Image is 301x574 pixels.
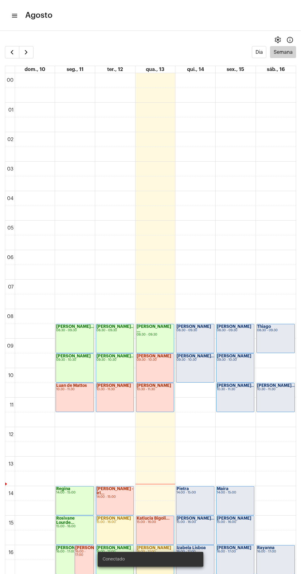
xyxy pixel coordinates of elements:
[96,383,131,387] strong: [PERSON_NAME]
[96,329,133,332] div: 08:30 - 09:30
[217,546,251,550] strong: [PERSON_NAME]
[75,550,93,557] div: 16:00 - 17:00
[6,225,15,231] div: 05
[217,521,254,524] div: 15:00 - 16:00
[9,402,15,408] div: 11
[96,487,133,495] strong: [PERSON_NAME] - Irl...
[137,383,171,387] strong: [PERSON_NAME]
[96,521,133,524] div: 15:00 - 16:00
[177,516,215,520] strong: [PERSON_NAME]...
[96,495,133,499] div: 14:00 - 15:00
[8,432,15,437] div: 12
[137,324,171,333] strong: [PERSON_NAME] ...
[56,516,75,525] strong: Rosivane Lourde...
[186,66,205,73] a: 14 de agosto de 2025
[56,329,93,332] div: 08:30 - 09:30
[257,550,294,553] div: 16:00 - 17:00
[177,358,213,362] div: 09:30 - 10:30
[6,343,15,349] div: 09
[65,66,85,73] a: 11 de agosto de 2025
[274,36,281,44] span: settings
[7,107,15,113] div: 01
[56,491,93,494] div: 14:00 - 15:00
[103,556,125,562] span: Conectado
[7,284,15,290] div: 07
[217,383,255,387] strong: [PERSON_NAME]...
[25,10,53,20] span: Agosto
[145,66,166,73] a: 13 de agosto de 2025
[257,388,294,391] div: 10:30 - 11:30
[6,196,15,201] div: 04
[137,333,174,336] div: 08:30 - 09:30
[217,358,254,362] div: 09:30 - 10:30
[6,314,15,319] div: 08
[96,516,131,520] strong: [PERSON_NAME]
[6,137,15,142] div: 02
[177,329,213,332] div: 08:30 - 09:30
[217,487,229,491] strong: Maíra
[56,383,87,387] strong: Luan de Mattos
[7,373,15,378] div: 10
[225,66,245,73] a: 15 de agosto de 2025
[177,354,215,358] strong: [PERSON_NAME]...
[11,12,17,19] mat-icon: sidenav icon
[252,46,266,58] button: Dia
[177,487,189,491] strong: Pietra
[270,46,296,58] button: Semana
[96,388,133,391] div: 10:30 - 11:30
[56,487,70,491] strong: Regina
[177,491,213,494] div: 14:00 - 15:00
[286,36,294,44] mat-icon: Info
[56,550,93,553] div: 16:00 - 17:00
[266,66,286,73] a: 16 de agosto de 2025
[284,34,296,46] button: Info
[96,358,133,362] div: 09:30 - 10:30
[96,354,135,358] strong: [PERSON_NAME]...
[137,354,171,358] strong: [PERSON_NAME]
[56,354,91,358] strong: [PERSON_NAME]
[217,388,254,391] div: 10:30 - 11:30
[19,46,33,58] button: Próximo Semana
[217,516,251,520] strong: [PERSON_NAME]
[257,383,295,387] strong: [PERSON_NAME]...
[6,166,15,172] div: 03
[217,491,254,494] div: 14:00 - 15:00
[56,546,91,550] strong: [PERSON_NAME]
[137,516,170,520] strong: Katiucia Bigoli...
[217,329,254,332] div: 08:30 - 09:30
[56,525,93,528] div: 15:00 - 16:00
[7,461,15,467] div: 13
[177,521,213,524] div: 15:00 - 16:00
[257,329,294,332] div: 08:30 - 09:30
[56,388,93,391] div: 10:30 - 11:30
[137,521,174,524] div: 15:00 - 16:00
[137,388,174,391] div: 10:30 - 11:30
[217,324,251,328] strong: [PERSON_NAME]
[96,324,135,328] strong: [PERSON_NAME]...
[75,546,113,550] strong: [PERSON_NAME]...
[8,520,15,526] div: 15
[106,66,124,73] a: 12 de agosto de 2025
[137,358,174,362] div: 09:30 - 10:30
[217,550,254,553] div: 16:00 - 17:00
[7,491,15,496] div: 14
[56,358,93,362] div: 09:30 - 10:30
[6,77,15,83] div: 00
[257,546,275,550] strong: Rayanna
[217,354,251,358] strong: [PERSON_NAME]
[23,66,46,73] a: 10 de agosto de 2025
[7,550,15,555] div: 16
[177,324,211,328] strong: [PERSON_NAME]
[272,34,284,46] button: settings
[257,324,271,328] strong: Thiago
[56,324,94,328] strong: [PERSON_NAME]...
[6,255,15,260] div: 06
[5,46,19,58] button: Semana Anterior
